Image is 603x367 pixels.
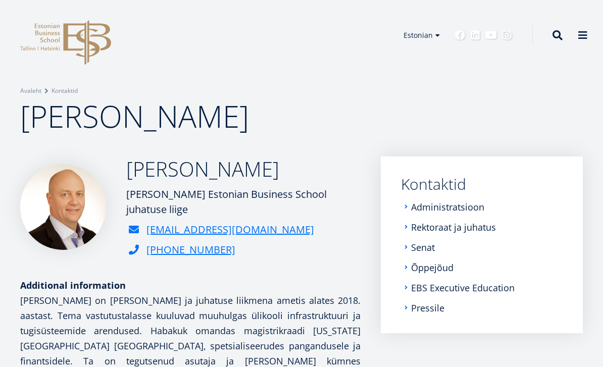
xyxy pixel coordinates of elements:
[20,95,249,137] span: [PERSON_NAME]
[146,242,235,257] a: [PHONE_NUMBER]
[455,30,465,40] a: Facebook
[470,30,480,40] a: Linkedin
[146,222,314,237] a: [EMAIL_ADDRESS][DOMAIN_NAME]
[126,156,361,182] h2: [PERSON_NAME]
[411,283,515,293] a: EBS Executive Education
[411,222,496,232] a: Rektoraat ja juhatus
[411,202,484,212] a: Administratsioon
[126,187,361,217] div: [PERSON_NAME] Estonian Business School juhatuse liige
[20,278,361,293] div: Additional information
[485,30,497,40] a: Youtube
[52,86,78,96] a: Kontaktid
[411,242,435,252] a: Senat
[20,86,41,96] a: Avaleht
[401,177,563,192] a: Kontaktid
[411,303,444,313] a: Pressile
[411,263,454,273] a: Õppejõud
[20,164,106,250] img: Mart Habakuk
[502,30,512,40] a: Instagram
